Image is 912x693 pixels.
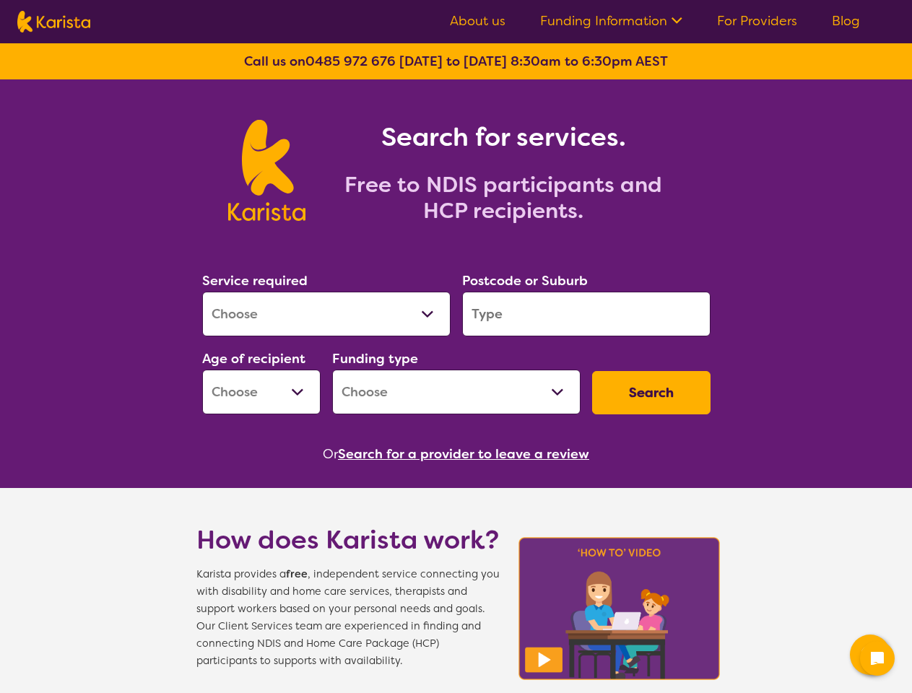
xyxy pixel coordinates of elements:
button: Search [592,371,711,414]
label: Age of recipient [202,350,305,367]
h1: Search for services. [323,120,684,154]
b: Call us on [DATE] to [DATE] 8:30am to 6:30pm AEST [244,53,668,70]
a: About us [450,12,505,30]
img: Karista logo [228,120,305,221]
button: Channel Menu [850,635,890,675]
a: Blog [832,12,860,30]
button: Search for a provider to leave a review [338,443,589,465]
a: 0485 972 676 [305,53,396,70]
h2: Free to NDIS participants and HCP recipients. [323,172,684,224]
a: Funding Information [540,12,682,30]
input: Type [462,292,711,336]
img: Karista logo [17,11,90,32]
a: For Providers [717,12,797,30]
span: Or [323,443,338,465]
b: free [286,567,308,581]
label: Service required [202,272,308,289]
label: Funding type [332,350,418,367]
img: Karista video [514,533,725,684]
label: Postcode or Suburb [462,272,588,289]
span: Karista provides a , independent service connecting you with disability and home care services, t... [196,566,500,670]
h1: How does Karista work? [196,523,500,557]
